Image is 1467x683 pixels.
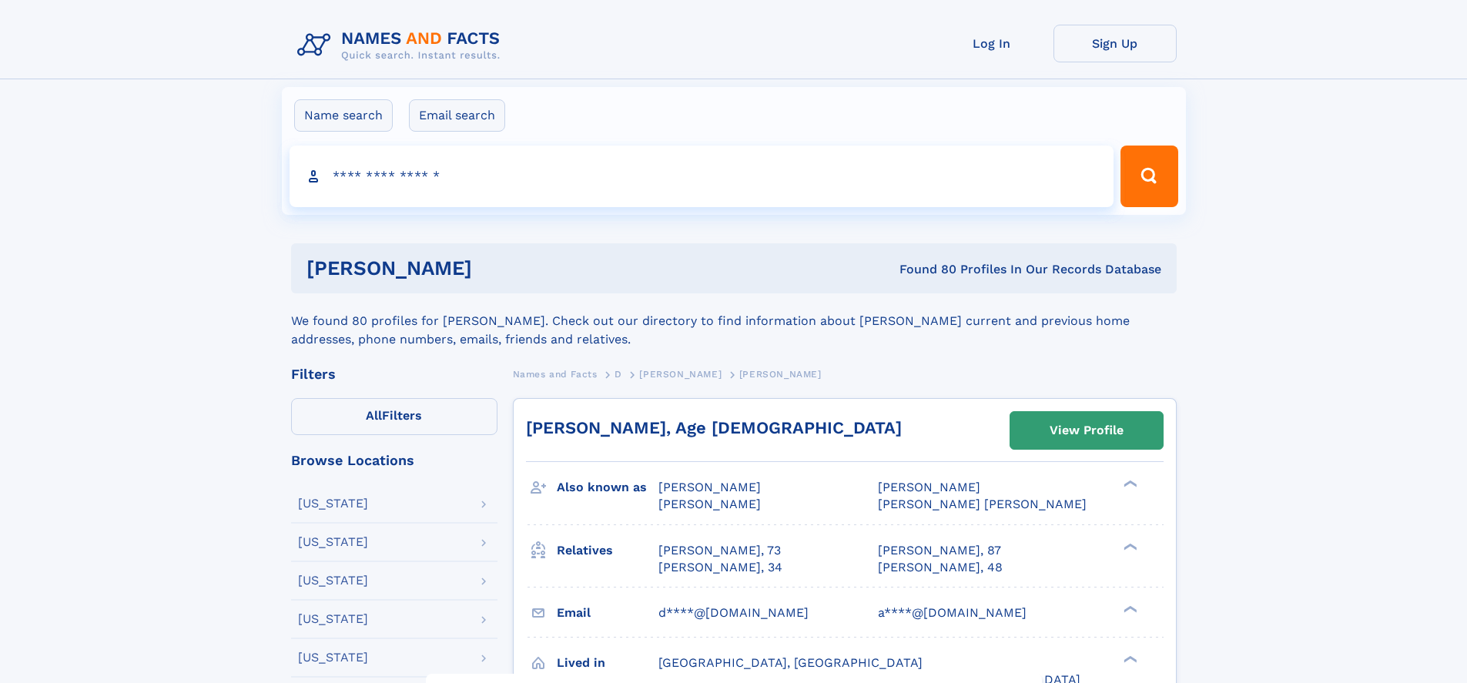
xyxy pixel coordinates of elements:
a: [PERSON_NAME], 48 [878,559,1003,576]
a: [PERSON_NAME], 34 [658,559,782,576]
a: [PERSON_NAME], 87 [878,542,1001,559]
a: View Profile [1010,412,1163,449]
a: [PERSON_NAME] [639,364,722,383]
a: Log In [930,25,1053,62]
a: [PERSON_NAME], Age [DEMOGRAPHIC_DATA] [526,418,902,437]
div: [US_STATE] [298,536,368,548]
a: [PERSON_NAME], 73 [658,542,781,559]
div: [US_STATE] [298,651,368,664]
span: [PERSON_NAME] [658,497,761,511]
input: search input [290,146,1114,207]
div: ❯ [1120,654,1138,664]
a: D [615,364,622,383]
span: All [366,408,382,423]
div: ❯ [1120,479,1138,489]
span: [PERSON_NAME] [739,369,822,380]
label: Name search [294,99,393,132]
a: Sign Up [1053,25,1177,62]
h3: Email [557,600,658,626]
div: Found 80 Profiles In Our Records Database [685,261,1161,278]
div: [US_STATE] [298,497,368,510]
div: [US_STATE] [298,574,368,587]
span: [PERSON_NAME] [PERSON_NAME] [878,497,1087,511]
div: ❯ [1120,604,1138,614]
div: Browse Locations [291,454,497,467]
div: ❯ [1120,541,1138,551]
div: We found 80 profiles for [PERSON_NAME]. Check out our directory to find information about [PERSON... [291,293,1177,349]
button: Search Button [1120,146,1177,207]
h3: Lived in [557,650,658,676]
h1: [PERSON_NAME] [306,259,686,278]
h3: Also known as [557,474,658,501]
div: Filters [291,367,497,381]
span: [PERSON_NAME] [878,480,980,494]
span: D [615,369,622,380]
span: [PERSON_NAME] [658,480,761,494]
span: [GEOGRAPHIC_DATA], [GEOGRAPHIC_DATA] [658,655,923,670]
label: Filters [291,398,497,435]
a: Names and Facts [513,364,598,383]
h3: Relatives [557,537,658,564]
div: [US_STATE] [298,613,368,625]
div: View Profile [1050,413,1124,448]
span: [PERSON_NAME] [639,369,722,380]
img: Logo Names and Facts [291,25,513,66]
label: Email search [409,99,505,132]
